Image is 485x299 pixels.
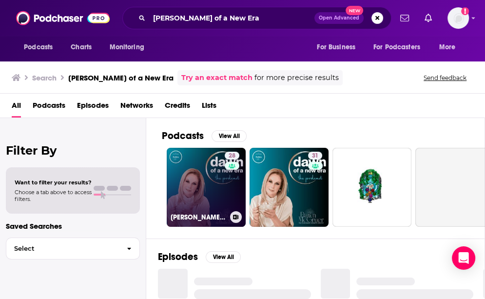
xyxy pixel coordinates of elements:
button: open menu [17,38,65,57]
span: Want to filter your results? [15,179,92,186]
button: open menu [367,38,434,57]
img: User Profile [447,7,469,29]
button: Open AdvancedNew [314,12,364,24]
h2: Filter By [6,143,140,158]
span: 28 [229,151,235,161]
a: Try an exact match [181,72,252,83]
div: Search podcasts, credits, & more... [122,7,391,29]
a: Lists [202,98,216,118]
button: open menu [310,38,368,57]
h2: Podcasts [162,130,204,142]
span: Monitoring [109,40,144,54]
span: Charts [71,40,92,54]
span: Select [6,245,119,252]
a: Charts [64,38,97,57]
h3: Search [32,73,57,82]
svg: Add a profile image [461,7,469,15]
a: 31 [308,152,322,159]
p: Saved Searches [6,221,140,231]
a: 31 [250,148,329,227]
input: Search podcasts, credits, & more... [149,10,314,26]
span: New [346,6,363,15]
h3: [PERSON_NAME] of a New Era [68,73,174,82]
span: for more precise results [254,72,339,83]
button: Send feedback [421,74,469,82]
a: Networks [120,98,153,118]
a: 28[PERSON_NAME] of a New Era the Podcast [167,148,246,227]
button: View All [206,251,241,263]
a: Episodes [77,98,109,118]
button: Show profile menu [447,7,469,29]
a: Credits [165,98,190,118]
h3: [PERSON_NAME] of a New Era the Podcast [171,213,226,221]
div: Open Intercom Messenger [452,246,475,270]
button: open menu [432,38,468,57]
img: Podchaser - Follow, Share and Rate Podcasts [16,9,110,27]
a: PodcastsView All [162,130,247,142]
span: For Business [317,40,355,54]
a: Podcasts [33,98,65,118]
span: 31 [312,151,318,161]
a: 28 [225,152,239,159]
a: EpisodesView All [158,251,241,263]
button: View All [212,130,247,142]
span: For Podcasters [373,40,420,54]
button: open menu [102,38,156,57]
button: Select [6,238,140,259]
a: Show notifications dropdown [396,10,413,26]
span: More [439,40,456,54]
span: Logged in as RobynHayley [447,7,469,29]
span: Open Advanced [319,16,359,20]
a: All [12,98,21,118]
h2: Episodes [158,251,198,263]
a: Show notifications dropdown [421,10,436,26]
span: Podcasts [24,40,53,54]
span: Choose a tab above to access filters. [15,189,92,202]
